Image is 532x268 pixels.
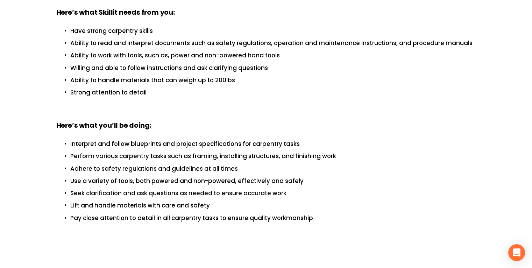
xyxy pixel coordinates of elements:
p: Ability to work with tools, such as, power and non-powered hand tools [70,51,476,60]
p: Strong attention to detail [70,88,476,97]
p: Perform various carpentry tasks such as framing, installing structures, and finishing work [70,151,476,161]
div: Open Intercom Messenger [508,244,525,261]
p: Ability to read and interpret documents such as safety regulations, operation and maintenance ins... [70,38,476,48]
p: Ability to handle materials that can weigh up to 200Ibs [70,76,476,85]
strong: Here’s what Skillit needs from you: [56,7,175,19]
p: Willing and able to follow instructions and ask clarifying questions [70,63,476,73]
p: Use a variety of tools, both powered and non-powered, effectively and safely [70,176,476,186]
p: Seek clarification and ask questions as needed to ensure accurate work [70,189,476,198]
p: Pay close attention to detail in all carpentry tasks to ensure quality workmanship [70,213,476,223]
p: Adhere to safety regulations and guidelines at all times [70,164,476,174]
strong: Here’s what you’ll be doing: [56,120,151,132]
p: Have strong carpentry skills [70,26,476,36]
p: Interpret and follow blueprints and project specifications for carpentry tasks [70,139,476,149]
p: Lift and handle materials with care and safety [70,201,476,210]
